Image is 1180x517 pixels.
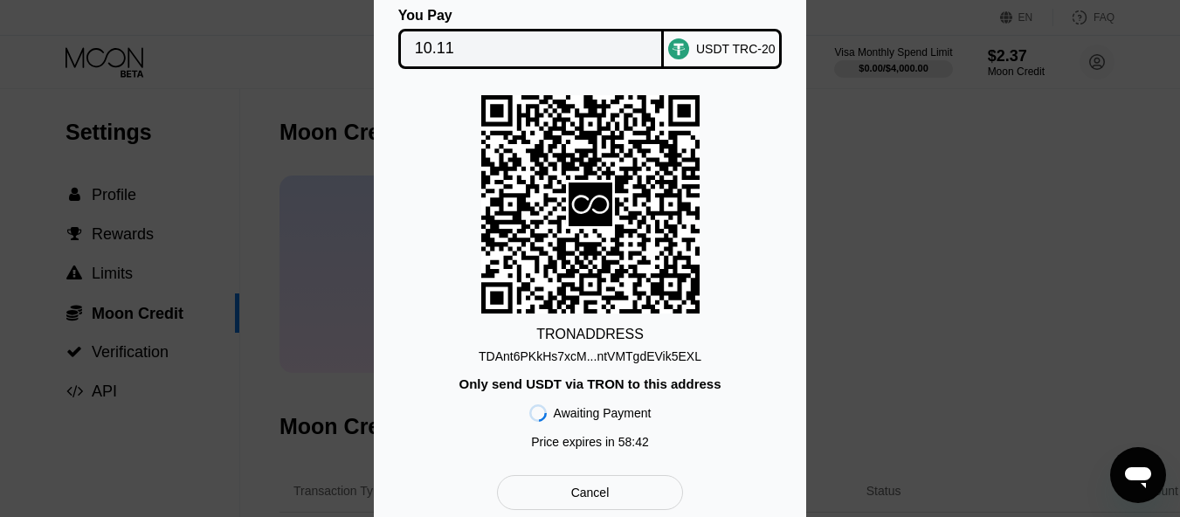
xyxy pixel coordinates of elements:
div: Price expires in [531,435,649,449]
div: TDAnt6PKkHs7xcM...ntVMTgdEVik5EXL [479,349,701,363]
div: USDT TRC-20 [696,42,776,56]
div: TDAnt6PKkHs7xcM...ntVMTgdEVik5EXL [479,342,701,363]
div: Only send USDT via TRON to this address [459,376,721,391]
div: TRON ADDRESS [536,327,644,342]
div: Awaiting Payment [554,406,652,420]
div: Cancel [571,485,610,500]
div: Cancel [497,475,683,510]
iframe: Button to launch messaging window, conversation in progress [1110,447,1166,503]
span: 58 : 42 [618,435,649,449]
div: You PayUSDT TRC-20 [400,8,780,69]
div: You Pay [398,8,665,24]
